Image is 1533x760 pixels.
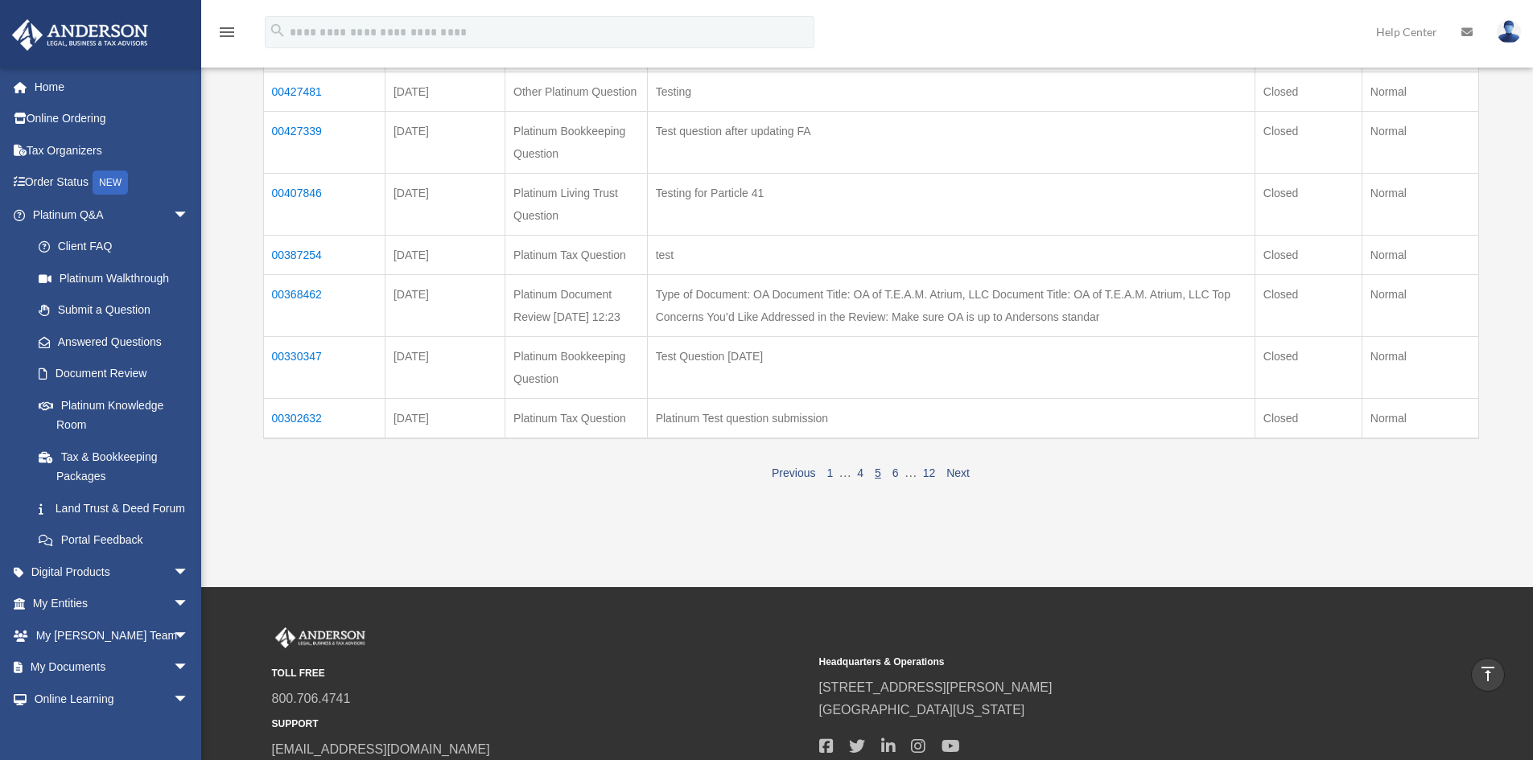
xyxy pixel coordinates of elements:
[23,441,205,492] a: Tax & Bookkeeping Packages
[173,683,205,716] span: arrow_drop_down
[263,72,385,111] td: 00427481
[647,235,1255,274] td: test
[11,103,213,135] a: Online Ordering
[23,358,205,390] a: Document Review
[269,22,286,39] i: search
[23,294,205,327] a: Submit a Question
[1471,658,1505,692] a: vertical_align_top
[923,466,936,479] a: 12
[385,398,505,438] td: [DATE]
[11,683,213,715] a: Online Learningarrow_drop_down
[173,556,205,589] span: arrow_drop_down
[892,466,899,479] a: 6
[875,466,881,479] a: 5
[647,398,1255,438] td: Platinum Test question submission
[263,235,385,274] td: 00387254
[647,173,1255,235] td: Testing for Particle 41
[11,166,213,199] a: Order StatusNEW
[11,588,213,620] a: My Entitiesarrow_drop_down
[1362,336,1478,398] td: Normal
[272,665,808,682] small: TOLL FREE
[385,274,505,336] td: [DATE]
[857,466,863,479] a: 4
[647,274,1255,336] td: Type of Document: OA Document Title: OA of T.E.A.M. Atrium, LLC Document Title: OA of T.E.A.M. At...
[905,466,917,479] span: …
[173,651,205,684] span: arrow_drop_down
[11,199,205,231] a: Platinum Q&Aarrow_drop_down
[272,627,369,648] img: Anderson Advisors Platinum Portal
[505,72,648,111] td: Other Platinum Question
[505,274,648,336] td: Platinum Document Review [DATE] 12:23
[23,492,205,524] a: Land Trust & Deed Forum
[93,170,128,195] div: NEW
[23,231,205,263] a: Client FAQ
[1362,235,1478,274] td: Normal
[1255,235,1362,274] td: Closed
[826,466,833,479] a: 1
[23,262,205,294] a: Platinum Walkthrough
[505,111,648,173] td: Platinum Bookkeeping Question
[1362,274,1478,336] td: Normal
[385,336,505,398] td: [DATE]
[272,742,490,756] a: [EMAIL_ADDRESS][DOMAIN_NAME]
[11,71,213,103] a: Home
[647,111,1255,173] td: Test question after updating FA
[263,111,385,173] td: 00427339
[946,466,970,479] a: Next
[819,703,1025,717] a: [GEOGRAPHIC_DATA][US_STATE]
[385,235,505,274] td: [DATE]
[385,111,505,173] td: [DATE]
[263,398,385,438] td: 00302632
[11,651,213,684] a: My Documentsarrow_drop_down
[1255,111,1362,173] td: Closed
[217,23,237,42] i: menu
[263,336,385,398] td: 00330347
[1255,274,1362,336] td: Closed
[505,173,648,235] td: Platinum Living Trust Question
[263,274,385,336] td: 00368462
[819,680,1053,694] a: [STREET_ADDRESS][PERSON_NAME]
[505,336,648,398] td: Platinum Bookkeeping Question
[1478,664,1498,684] i: vertical_align_top
[1362,398,1478,438] td: Normal
[173,619,205,652] span: arrow_drop_down
[772,466,815,479] a: Previous
[11,619,213,651] a: My [PERSON_NAME] Teamarrow_drop_down
[272,692,351,705] a: 800.706.4741
[272,716,808,733] small: SUPPORT
[839,466,851,479] span: …
[173,588,205,621] span: arrow_drop_down
[7,19,153,51] img: Anderson Advisors Platinum Portal
[1255,72,1362,111] td: Closed
[1362,173,1478,235] td: Normal
[11,556,213,588] a: Digital Productsarrow_drop_down
[1255,173,1362,235] td: Closed
[385,173,505,235] td: [DATE]
[1362,72,1478,111] td: Normal
[23,326,197,358] a: Answered Questions
[505,398,648,438] td: Platinum Tax Question
[647,336,1255,398] td: Test Question [DATE]
[23,524,205,557] a: Portal Feedback
[1497,20,1521,43] img: User Pic
[263,173,385,235] td: 00407846
[217,28,237,42] a: menu
[385,72,505,111] td: [DATE]
[23,389,205,441] a: Platinum Knowledge Room
[173,199,205,232] span: arrow_drop_down
[1255,336,1362,398] td: Closed
[1362,111,1478,173] td: Normal
[505,235,648,274] td: Platinum Tax Question
[1255,398,1362,438] td: Closed
[819,654,1355,671] small: Headquarters & Operations
[647,72,1255,111] td: Testing
[11,134,213,166] a: Tax Organizers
